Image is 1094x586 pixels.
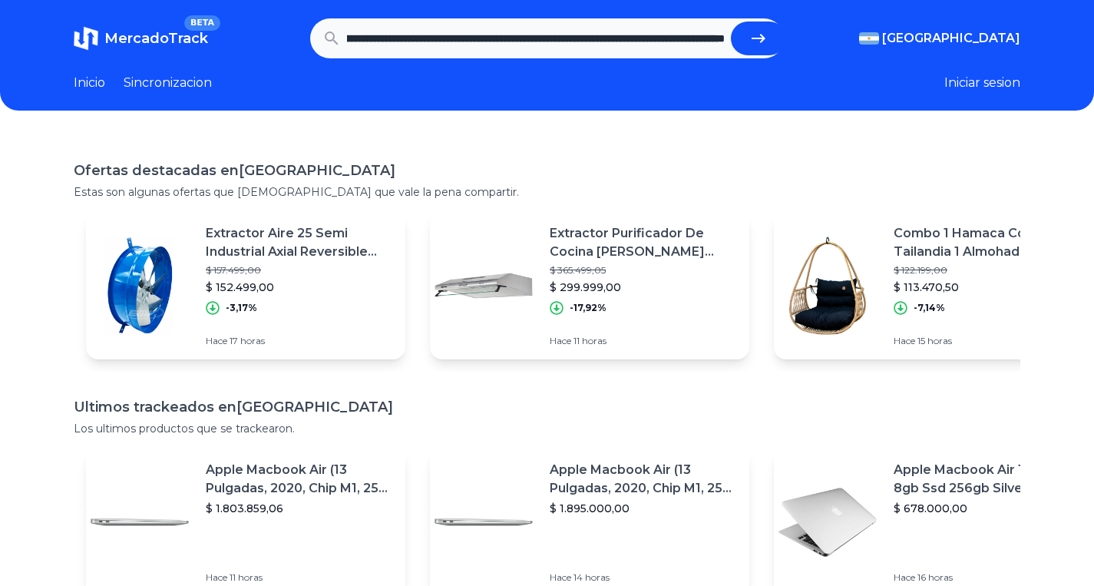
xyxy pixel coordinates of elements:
img: MercadoTrack [74,26,98,51]
a: MercadoTrackBETA [74,26,208,51]
button: [GEOGRAPHIC_DATA] [859,29,1020,48]
h1: Ofertas destacadas en [GEOGRAPHIC_DATA] [74,160,1020,181]
p: Apple Macbook Air 13 Core I5 8gb Ssd 256gb Silver [894,461,1081,498]
p: Hace 17 horas [206,335,393,347]
img: Featured image [86,232,193,339]
a: Featured imageExtractor Purificador De Cocina [PERSON_NAME] Purify Plus Kp992 Color Plateado$ 365... [430,212,749,359]
span: BETA [184,15,220,31]
p: Extractor Purificador De Cocina [PERSON_NAME] Purify Plus Kp992 Color Plateado [550,224,737,261]
p: Hace 15 horas [894,335,1081,347]
p: Hace 14 horas [550,571,737,584]
img: Featured image [86,468,193,576]
p: Extractor Aire 25 Semi Industrial Axial Reversible Axc25m14 [206,224,393,261]
p: Apple Macbook Air (13 Pulgadas, 2020, Chip M1, 256 Gb De Ssd, 8 Gb De Ram) - Plata [550,461,737,498]
p: $ 113.470,50 [894,280,1081,295]
a: Featured imageExtractor Aire 25 Semi Industrial Axial Reversible Axc25m14$ 157.499,00$ 152.499,00... [86,212,405,359]
img: Argentina [859,32,879,45]
p: $ 678.000,00 [894,501,1081,516]
p: Hace 16 horas [894,571,1081,584]
p: Hace 11 horas [550,335,737,347]
a: Sincronizacion [124,74,212,92]
span: MercadoTrack [104,30,208,47]
a: Inicio [74,74,105,92]
p: $ 299.999,00 [550,280,737,295]
button: Iniciar sesion [944,74,1020,92]
p: -17,92% [570,302,606,314]
p: Apple Macbook Air (13 Pulgadas, 2020, Chip M1, 256 Gb De Ssd, 8 Gb De Ram) - Plata [206,461,393,498]
img: Featured image [430,232,537,339]
p: $ 1.895.000,00 [550,501,737,516]
p: -3,17% [226,302,257,314]
img: Featured image [774,468,881,576]
a: Featured imageCombo 1 Hamaca Colgante Tailandia 1 Almohadón Varios Colores$ 122.199,00$ 113.470,5... [774,212,1093,359]
img: Featured image [774,232,881,339]
p: Los ultimos productos que se trackearon. [74,421,1020,436]
p: $ 365.499,05 [550,264,737,276]
span: [GEOGRAPHIC_DATA] [882,29,1020,48]
p: Hace 11 horas [206,571,393,584]
p: -7,14% [914,302,945,314]
p: Combo 1 Hamaca Colgante Tailandia 1 Almohadón Varios Colores [894,224,1081,261]
p: $ 157.499,00 [206,264,393,276]
p: $ 152.499,00 [206,280,393,295]
h1: Ultimos trackeados en [GEOGRAPHIC_DATA] [74,396,1020,418]
p: Estas son algunas ofertas que [DEMOGRAPHIC_DATA] que vale la pena compartir. [74,184,1020,200]
p: $ 122.199,00 [894,264,1081,276]
img: Featured image [430,468,537,576]
p: $ 1.803.859,06 [206,501,393,516]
